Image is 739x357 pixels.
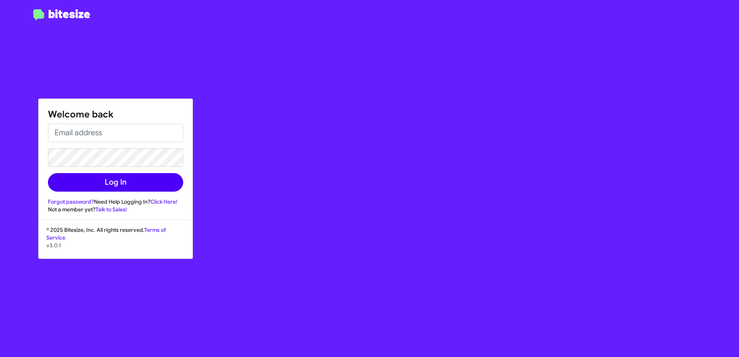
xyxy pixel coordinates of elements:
[48,124,183,142] input: Email address
[48,198,94,205] a: Forgot password?
[48,206,183,213] div: Not a member yet?
[48,173,183,192] button: Log In
[39,226,192,258] div: © 2025 Bitesize, Inc. All rights reserved.
[95,206,127,213] a: Talk to Sales!
[150,198,177,205] a: Click Here!
[46,241,185,249] p: v3.0.1
[46,226,166,241] a: Terms of Service
[48,198,183,206] div: Need Help Logging In?
[48,108,183,121] h1: Welcome back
